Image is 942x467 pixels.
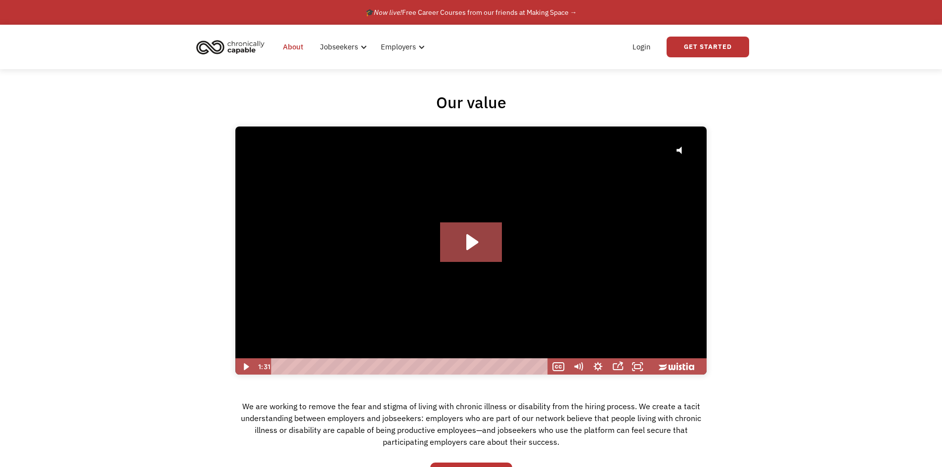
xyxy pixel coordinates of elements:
[193,36,272,58] a: home
[277,31,309,63] a: About
[374,8,402,17] em: Now live!
[588,358,608,375] button: Show settings menu
[235,398,707,458] div: We are working to remove the fear and stigma of living with chronic illness or disability from th...
[568,358,588,375] button: Mute
[235,358,255,375] button: Play Video
[669,136,697,165] button: Click for sound
[381,41,416,53] div: Employers
[436,92,506,112] h1: Our value
[278,358,543,375] div: Playbar
[647,358,707,375] a: Wistia Logo -- Learn More
[628,358,647,375] button: Fullscreen
[375,31,428,63] div: Employers
[667,37,749,57] a: Get Started
[627,31,657,63] a: Login
[440,222,502,262] button: Play Video: Hire with Chronically Capable
[608,358,628,375] button: Open sharing menu
[193,36,268,58] img: Chronically Capable logo
[320,41,358,53] div: Jobseekers
[314,31,370,63] div: Jobseekers
[548,358,568,375] button: Show captions menu
[365,6,577,18] div: 🎓 Free Career Courses from our friends at Making Space →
